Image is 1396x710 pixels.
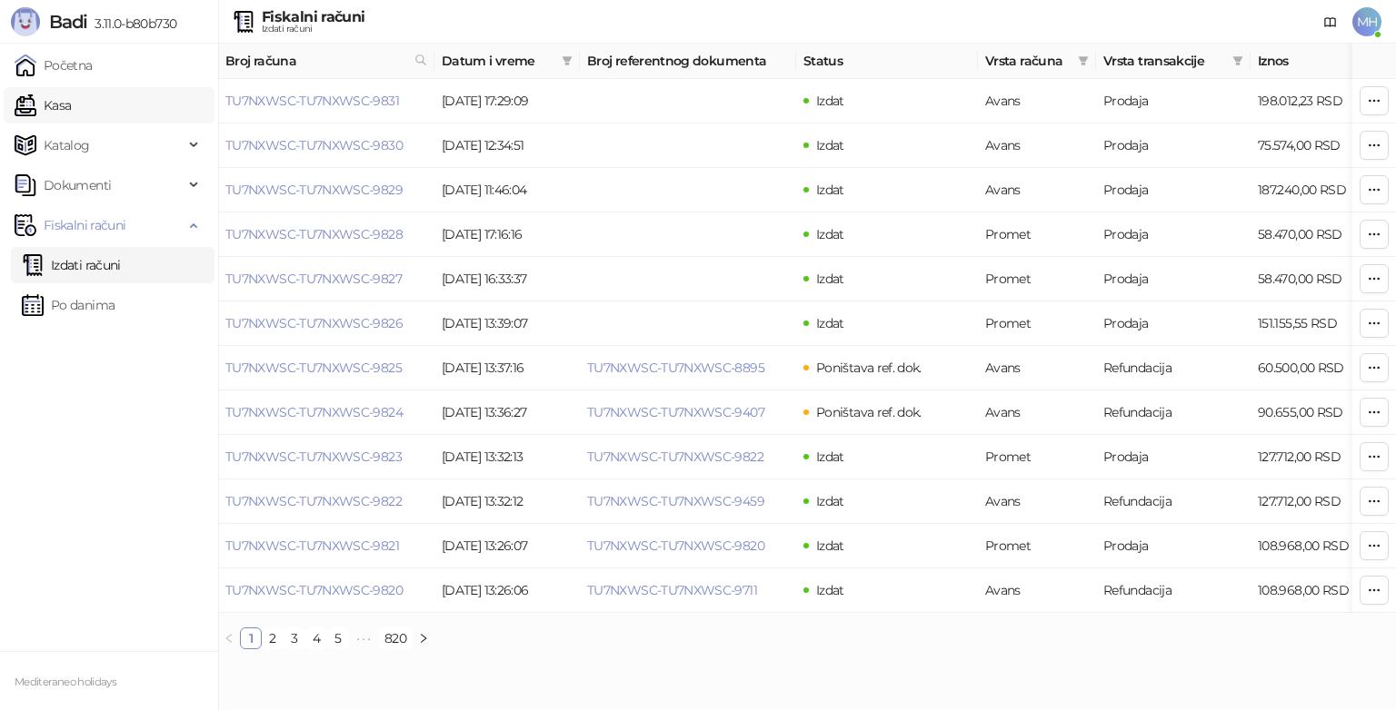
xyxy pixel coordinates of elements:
[87,15,176,32] span: 3.11.0-b80b730
[225,315,403,331] a: TU7NXWSC-TU7NXWSC-9826
[225,271,402,287] a: TU7NXWSC-TU7NXWSC-9827
[262,25,364,34] div: Izdati računi
[587,582,757,598] a: TU7NXWSC-TU7NXWSC-9711
[816,271,844,287] span: Izdat
[434,435,580,479] td: [DATE] 13:32:13
[1096,212,1251,257] td: Prodaja
[978,568,1096,613] td: Avans
[1078,55,1089,66] span: filter
[587,360,764,376] a: TU7NXWSC-TU7NXWSC-8895
[816,537,844,554] span: Izdat
[11,7,40,36] img: Logo
[218,435,434,479] td: TU7NXWSC-TU7NXWSC-9823
[434,479,580,524] td: [DATE] 13:32:12
[218,79,434,123] td: TU7NXWSC-TU7NXWSC-9831
[225,182,403,198] a: TU7NXWSC-TU7NXWSC-9829
[1251,79,1378,123] td: 198.012,23 RSD
[434,346,580,390] td: [DATE] 13:37:16
[978,524,1096,568] td: Promet
[224,633,234,644] span: left
[218,346,434,390] td: TU7NXWSC-TU7NXWSC-9825
[1096,123,1251,168] td: Prodaja
[284,628,304,648] a: 3
[379,628,412,648] a: 820
[262,10,364,25] div: Fiskalni računi
[225,582,403,598] a: TU7NXWSC-TU7NXWSC-9820
[225,404,403,420] a: TU7NXWSC-TU7NXWSC-9824
[327,627,349,649] li: 5
[580,44,796,79] th: Broj referentnog dokumenta
[1352,7,1381,36] span: MH
[413,627,434,649] li: Sledeća strana
[218,257,434,301] td: TU7NXWSC-TU7NXWSC-9827
[1096,257,1251,301] td: Prodaja
[225,449,402,465] a: TU7NXWSC-TU7NXWSC-9823
[816,360,922,376] span: Poništava ref. dok.
[218,212,434,257] td: TU7NXWSC-TU7NXWSC-9828
[218,479,434,524] td: TU7NXWSC-TU7NXWSC-9822
[1232,55,1243,66] span: filter
[225,360,402,376] a: TU7NXWSC-TU7NXWSC-9825
[225,93,399,109] a: TU7NXWSC-TU7NXWSC-9831
[985,51,1071,71] span: Vrsta računa
[1251,346,1378,390] td: 60.500,00 RSD
[15,87,71,123] a: Kasa
[1096,524,1251,568] td: Prodaja
[816,449,844,465] span: Izdat
[1251,123,1378,168] td: 75.574,00 RSD
[1096,79,1251,123] td: Prodaja
[1096,168,1251,212] td: Prodaja
[218,568,434,613] td: TU7NXWSC-TU7NXWSC-9820
[1251,524,1378,568] td: 108.968,00 RSD
[558,47,576,74] span: filter
[1096,346,1251,390] td: Refundacija
[587,537,764,554] a: TU7NXWSC-TU7NXWSC-9820
[49,11,87,33] span: Badi
[978,79,1096,123] td: Avans
[349,627,378,649] span: •••
[1251,257,1378,301] td: 58.470,00 RSD
[978,257,1096,301] td: Promet
[225,137,403,153] a: TU7NXWSC-TU7NXWSC-9830
[15,47,93,84] a: Početna
[978,435,1096,479] td: Promet
[1103,51,1225,71] span: Vrsta transakcije
[978,390,1096,435] td: Avans
[434,257,580,301] td: [DATE] 16:33:37
[442,51,554,71] span: Datum i vreme
[978,44,1096,79] th: Vrsta računa
[225,537,399,554] a: TU7NXWSC-TU7NXWSC-9821
[816,182,844,198] span: Izdat
[218,301,434,346] td: TU7NXWSC-TU7NXWSC-9826
[978,123,1096,168] td: Avans
[1096,390,1251,435] td: Refundacija
[1096,301,1251,346] td: Prodaja
[218,168,434,212] td: TU7NXWSC-TU7NXWSC-9829
[1251,390,1378,435] td: 90.655,00 RSD
[587,449,763,465] a: TU7NXWSC-TU7NXWSC-9822
[587,493,764,509] a: TU7NXWSC-TU7NXWSC-9459
[796,44,978,79] th: Status
[816,315,844,331] span: Izdat
[1251,568,1378,613] td: 108.968,00 RSD
[218,524,434,568] td: TU7NXWSC-TU7NXWSC-9821
[225,51,407,71] span: Broj računa
[262,627,284,649] li: 2
[434,123,580,168] td: [DATE] 12:34:51
[978,168,1096,212] td: Avans
[284,627,305,649] li: 3
[218,627,240,649] li: Prethodna strana
[44,167,111,203] span: Dokumenti
[1251,435,1378,479] td: 127.712,00 RSD
[218,390,434,435] td: TU7NXWSC-TU7NXWSC-9824
[434,568,580,613] td: [DATE] 13:26:06
[1251,168,1378,212] td: 187.240,00 RSD
[434,79,580,123] td: [DATE] 17:29:09
[328,628,348,648] a: 5
[44,207,125,243] span: Fiskalni računi
[1251,479,1378,524] td: 127.712,00 RSD
[978,346,1096,390] td: Avans
[816,137,844,153] span: Izdat
[263,628,283,648] a: 2
[816,493,844,509] span: Izdat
